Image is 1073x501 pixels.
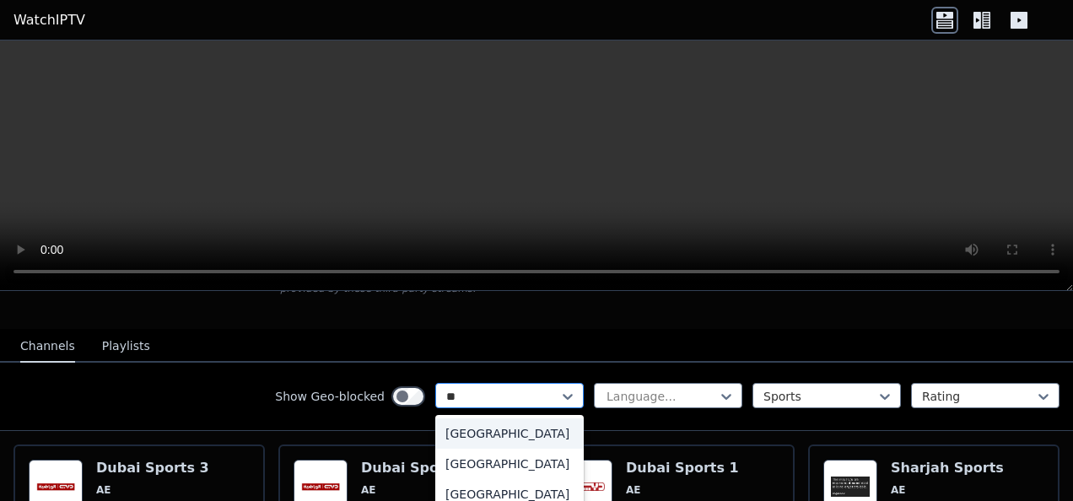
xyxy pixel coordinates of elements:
[891,483,905,497] span: AE
[96,483,111,497] span: AE
[13,10,85,30] a: WatchIPTV
[435,418,584,449] div: [GEOGRAPHIC_DATA]
[891,460,1004,477] h6: Sharjah Sports
[626,460,739,477] h6: Dubai Sports 1
[435,449,584,479] div: [GEOGRAPHIC_DATA]
[102,331,150,363] button: Playlists
[20,331,75,363] button: Channels
[361,460,474,477] h6: Dubai Sports 2
[626,483,640,497] span: AE
[361,483,375,497] span: AE
[96,460,209,477] h6: Dubai Sports 3
[275,388,385,405] label: Show Geo-blocked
